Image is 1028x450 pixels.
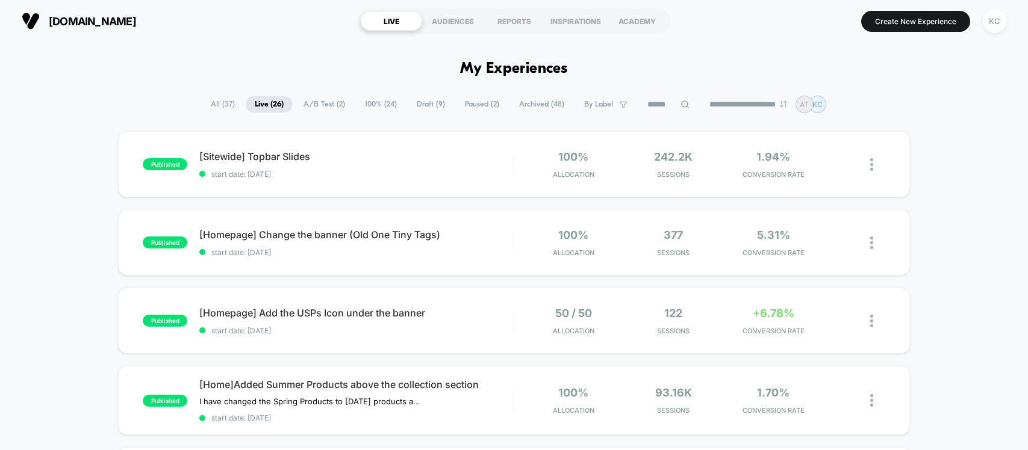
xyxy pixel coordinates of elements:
span: start date: [DATE] [199,248,513,257]
span: +6.78% [753,307,794,319]
span: [Home]Added Summer Products above the collection section [199,378,513,390]
span: 50 / 50 [555,307,592,319]
span: I have changed the Spring Products to [DATE] products according to the Events.[Home]Added Spring ... [199,396,423,406]
div: ACADEMY [606,11,668,31]
button: [DOMAIN_NAME] [18,11,140,31]
span: Paused ( 2 ) [456,96,508,112]
span: Live ( 26 ) [246,96,293,112]
span: published [143,236,187,248]
span: 242.2k [654,150,693,163]
img: Visually logo [22,12,40,30]
span: Allocation [553,327,594,335]
span: 100% [558,386,588,399]
div: LIVE [361,11,422,31]
span: 93.16k [655,386,692,399]
span: 1.94% [756,150,790,163]
span: 1.70% [757,386,790,399]
span: Sessions [626,327,720,335]
span: A/B Test ( 2 ) [294,96,354,112]
span: 100% [558,150,588,163]
div: REPORTS [484,11,545,31]
span: Sessions [626,170,720,179]
div: AUDIENCES [422,11,484,31]
span: By Label [584,100,613,109]
img: end [780,100,787,108]
img: close [870,236,873,249]
span: CONVERSION RATE [726,248,820,257]
span: [Sitewide] Topbar Slides [199,150,513,162]
img: close [870,315,873,327]
span: start date: [DATE] [199,170,513,179]
p: KC [812,100,823,109]
span: Sessions [626,406,720,415]
span: 100% ( 24 ) [356,96,406,112]
button: Create New Experience [861,11,970,32]
span: [Homepage] Add the USPs Icon under the banner [199,307,513,319]
span: 100% [558,229,588,241]
span: All ( 37 ) [202,96,244,112]
span: CONVERSION RATE [726,327,820,335]
span: CONVERSION RATE [726,170,820,179]
span: Allocation [553,170,594,179]
span: start date: [DATE] [199,413,513,422]
div: KC [983,10,1006,33]
span: published [143,395,187,407]
button: KC [979,9,1010,34]
span: 122 [664,307,682,319]
span: start date: [DATE] [199,326,513,335]
span: [DOMAIN_NAME] [49,15,136,28]
span: published [143,315,187,327]
img: close [870,394,873,407]
div: INSPIRATIONS [545,11,606,31]
span: Sessions [626,248,720,257]
span: Allocation [553,248,594,257]
span: 5.31% [757,229,790,241]
span: Allocation [553,406,594,415]
span: Draft ( 9 ) [408,96,454,112]
img: close [870,158,873,171]
span: 377 [664,229,683,241]
span: [Homepage] Change the banner (Old One Tiny Tags) [199,229,513,241]
p: AT [800,100,809,109]
h1: My Experiences [460,60,568,78]
span: CONVERSION RATE [726,406,820,415]
span: published [143,158,187,170]
span: Archived ( 48 ) [510,96,573,112]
